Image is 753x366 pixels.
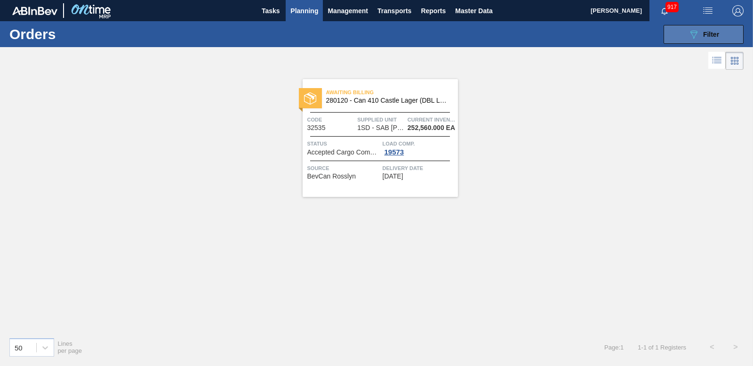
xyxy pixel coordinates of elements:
button: Notifications [649,4,680,17]
a: statusAwaiting Billing280120 - Can 410 Castle Lager (DBL Luck)Code32535Supplied Unit1SD - SAB [PE... [296,79,458,197]
span: Reports [421,5,446,16]
span: Lines per page [58,340,82,354]
img: Logout [732,5,744,16]
span: Filter [703,31,719,38]
span: 252,560.000 EA [408,124,455,131]
div: 50 [15,343,23,351]
span: 917 [665,2,679,12]
span: 1 - 1 of 1 Registers [638,344,686,351]
span: Status [307,139,380,148]
span: Tasks [260,5,281,16]
span: Management [328,5,368,16]
button: < [700,335,724,359]
img: userActions [702,5,713,16]
span: Page : 1 [604,344,624,351]
button: > [724,335,747,359]
span: Code [307,115,355,124]
span: Accepted Cargo Composition [307,149,380,156]
a: Load Comp.19573 [383,139,456,156]
div: Card Vision [726,52,744,70]
img: status [304,92,316,105]
span: Awaiting Billing [326,88,458,97]
div: List Vision [708,52,726,70]
span: Master Data [455,5,492,16]
h1: Orders [9,29,146,40]
span: Load Comp. [383,139,456,148]
img: TNhmsLtSVTkK8tSr43FrP2fwEKptu5GPRR3wAAAABJRU5ErkJggg== [12,7,57,15]
span: 1SD - SAB Rosslyn Brewery [357,124,404,131]
span: BevCan Rosslyn [307,173,356,180]
span: Planning [290,5,318,16]
div: 19573 [383,148,406,156]
span: Transports [377,5,411,16]
span: Current inventory [408,115,456,124]
span: Delivery Date [383,163,456,173]
span: Supplied Unit [357,115,405,124]
button: Filter [664,25,744,44]
span: 10/10/2025 [383,173,403,180]
span: Source [307,163,380,173]
span: 32535 [307,124,326,131]
span: 280120 - Can 410 Castle Lager (DBL Luck) [326,97,450,104]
